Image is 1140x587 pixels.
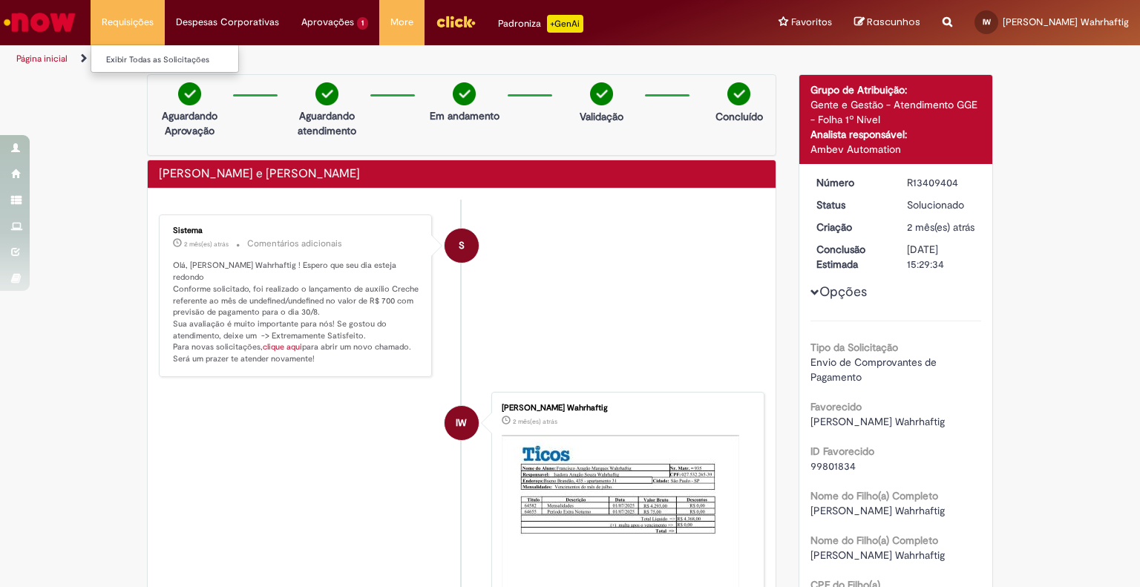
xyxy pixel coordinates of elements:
p: Em andamento [430,108,499,123]
div: Isadora Aragao Souza Wahrhaftig [445,406,479,440]
span: [PERSON_NAME] Wahrhaftig [810,548,945,562]
time: 15/08/2025 14:52:22 [184,240,229,249]
span: Favoritos [791,15,832,30]
div: Ambev Automation [810,142,982,157]
img: check-circle-green.png [315,82,338,105]
div: Sistema [173,226,420,235]
b: Tipo da Solicitação [810,341,898,354]
a: Exibir Todas as Solicitações [91,52,255,68]
div: Padroniza [498,15,583,33]
p: Concluído [715,109,763,124]
div: System [445,229,479,263]
img: check-circle-green.png [590,82,613,105]
div: 13/08/2025 13:27:57 [907,220,976,235]
span: Envio de Comprovantes de Pagamento [810,355,940,384]
span: Despesas Corporativas [176,15,279,30]
span: 1 [357,17,368,30]
p: +GenAi [547,15,583,33]
div: [DATE] 15:29:34 [907,242,976,272]
b: Nome do Filho(a) Completo [810,534,938,547]
span: Requisições [102,15,154,30]
b: Nome do Filho(a) Completo [810,489,938,502]
dt: Conclusão Estimada [805,242,897,272]
span: 2 mês(es) atrás [907,220,974,234]
p: Aguardando Aprovação [154,108,226,138]
span: Aprovações [301,15,354,30]
time: 13/08/2025 13:27:57 [907,220,974,234]
p: Aguardando atendimento [291,108,363,138]
small: Comentários adicionais [247,237,342,250]
ul: Requisições [91,45,239,73]
div: Solucionado [907,197,976,212]
time: 13/08/2025 13:27:54 [513,417,557,426]
b: ID Favorecido [810,445,874,458]
span: S [459,228,465,263]
div: Analista responsável: [810,127,982,142]
img: click_logo_yellow_360x200.png [436,10,476,33]
p: Olá, [PERSON_NAME] Wahrhaftig ! Espero que seu dia esteja redondo Conforme solicitado, foi realiz... [173,260,420,364]
a: Rascunhos [854,16,920,30]
div: R13409404 [907,175,976,190]
span: 2 mês(es) atrás [513,417,557,426]
div: Grupo de Atribuição: [810,82,982,97]
span: [PERSON_NAME] Wahrhaftig [810,415,945,428]
ul: Trilhas de página [11,45,749,73]
div: Gente e Gestão - Atendimento GGE - Folha 1º Nível [810,97,982,127]
span: [PERSON_NAME] Wahrhaftig [1003,16,1129,28]
span: [PERSON_NAME] Wahrhaftig [810,504,945,517]
span: 99801834 [810,459,856,473]
a: clique aqui [263,341,302,352]
img: ServiceNow [1,7,78,37]
span: 2 mês(es) atrás [184,240,229,249]
h2: Auxílio Creche e Babá Histórico de tíquete [159,168,360,181]
img: check-circle-green.png [727,82,750,105]
span: Rascunhos [867,15,920,29]
img: check-circle-green.png [453,82,476,105]
dt: Criação [805,220,897,235]
b: Favorecido [810,400,862,413]
a: Página inicial [16,53,68,65]
dt: Status [805,197,897,212]
span: IW [456,405,467,441]
img: check-circle-green.png [178,82,201,105]
dt: Número [805,175,897,190]
div: [PERSON_NAME] Wahrhaftig [502,404,749,413]
p: Validação [580,109,623,124]
span: More [390,15,413,30]
span: IW [983,17,991,27]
